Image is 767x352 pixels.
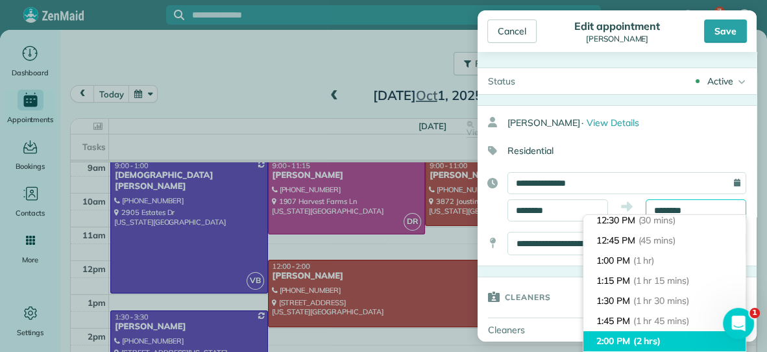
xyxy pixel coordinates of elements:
h3: Cleaners [505,277,551,316]
div: Residential [478,140,746,162]
span: (1 hr 30 mins) [633,295,689,307]
div: Cleaners [478,318,568,342]
span: (1 hr) [633,255,655,266]
span: (1 hr 15 mins) [633,275,689,286]
div: Edit appointment [570,19,663,32]
div: [PERSON_NAME] [570,34,663,44]
span: 1 [749,308,760,318]
span: View Details [587,117,639,129]
li: 12:45 PM [583,231,746,251]
iframe: Intercom live chat [723,308,754,339]
li: 2:00 PM [583,331,746,351]
li: 12:30 PM [583,210,746,231]
li: 1:45 PM [583,311,746,331]
span: (2 hrs) [633,335,661,347]
li: 1:00 PM [583,251,746,271]
div: Save [704,19,747,43]
li: 1:15 PM [583,271,746,291]
span: (1 hr 45 mins) [633,315,689,327]
div: [PERSON_NAME] [507,111,757,134]
li: 1:30 PM [583,291,746,311]
div: Cancel [487,19,537,43]
div: Status [478,68,526,94]
div: Active [707,75,733,88]
span: (45 mins) [639,234,676,246]
span: · [581,117,583,129]
span: (30 mins) [639,214,676,226]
